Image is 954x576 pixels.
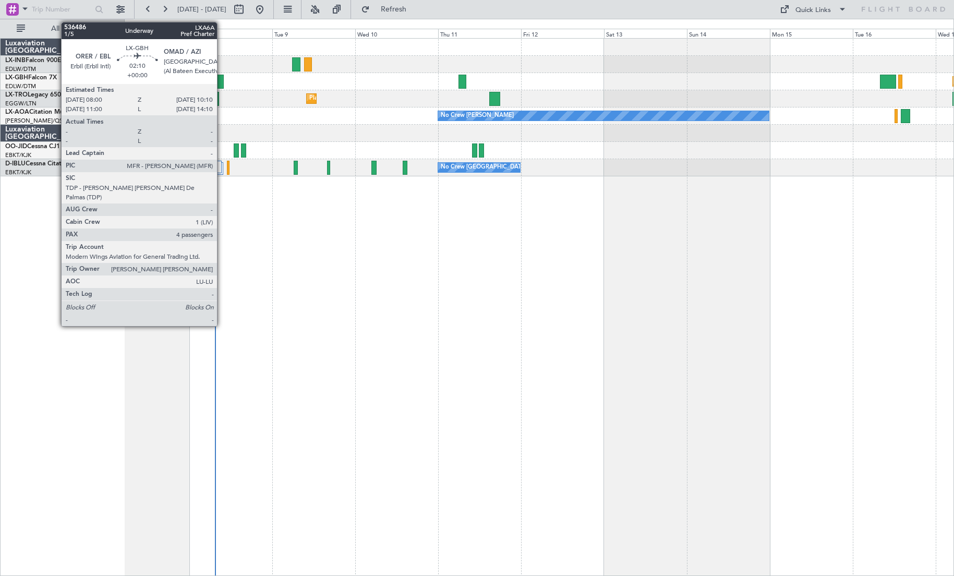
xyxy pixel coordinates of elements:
[5,82,36,90] a: EDLW/DTM
[372,6,416,13] span: Refresh
[309,91,378,106] div: Planned Maint Dusseldorf
[177,5,226,14] span: [DATE] - [DATE]
[770,29,853,38] div: Mon 15
[5,143,27,150] span: OO-JID
[5,117,67,125] a: [PERSON_NAME]/QSA
[5,57,88,64] a: LX-INBFalcon 900EX EASy II
[5,169,31,176] a: EBKT/KJK
[106,29,189,38] div: Sun 7
[5,57,26,64] span: LX-INB
[5,65,36,73] a: EDLW/DTM
[272,29,355,38] div: Tue 9
[5,75,28,81] span: LX-GBH
[775,1,852,18] button: Quick Links
[5,75,57,81] a: LX-GBHFalcon 7X
[5,161,26,167] span: D-IBLU
[604,29,687,38] div: Sat 13
[355,29,438,38] div: Wed 10
[5,109,80,115] a: LX-AOACitation Mustang
[795,5,831,16] div: Quick Links
[441,160,615,175] div: No Crew [GEOGRAPHIC_DATA] ([GEOGRAPHIC_DATA] National)
[5,109,29,115] span: LX-AOA
[27,25,110,32] span: All Aircraft
[521,29,604,38] div: Fri 12
[356,1,419,18] button: Refresh
[5,151,31,159] a: EBKT/KJK
[32,2,92,17] input: Trip Number
[189,29,272,38] div: Mon 8
[5,143,73,150] a: OO-JIDCessna CJ1 525
[5,161,82,167] a: D-IBLUCessna Citation M2
[687,29,770,38] div: Sun 14
[11,20,113,37] button: All Aircraft
[137,108,301,124] div: Planned Maint [GEOGRAPHIC_DATA] ([GEOGRAPHIC_DATA])
[853,29,936,38] div: Tue 16
[5,100,37,107] a: EGGW/LTN
[5,92,61,98] a: LX-TROLegacy 650
[5,92,28,98] span: LX-TRO
[441,108,514,124] div: No Crew [PERSON_NAME]
[438,29,521,38] div: Thu 11
[126,21,144,30] div: [DATE]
